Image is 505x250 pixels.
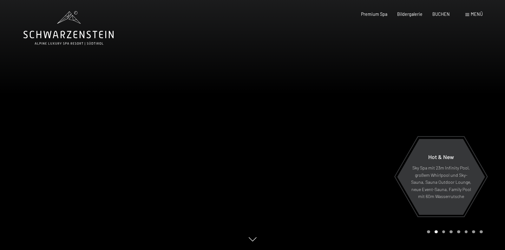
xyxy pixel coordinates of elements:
[361,11,387,17] a: Premium Spa
[442,230,445,234] div: Carousel Page 3
[425,230,482,234] div: Carousel Pagination
[427,230,430,234] div: Carousel Page 1
[465,230,468,234] div: Carousel Page 6
[411,164,471,200] p: Sky Spa mit 23m Infinity Pool, großem Whirlpool und Sky-Sauna, Sauna Outdoor Lounge, neue Event-S...
[471,11,483,17] span: Menü
[435,230,438,234] div: Carousel Page 2 (Current Slide)
[397,138,485,215] a: Hot & New Sky Spa mit 23m Infinity Pool, großem Whirlpool und Sky-Sauna, Sauna Outdoor Lounge, ne...
[457,230,460,234] div: Carousel Page 5
[480,230,483,234] div: Carousel Page 8
[397,11,423,17] a: Bildergalerie
[449,230,453,234] div: Carousel Page 4
[432,11,450,17] a: BUCHEN
[428,153,454,160] span: Hot & New
[472,230,475,234] div: Carousel Page 7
